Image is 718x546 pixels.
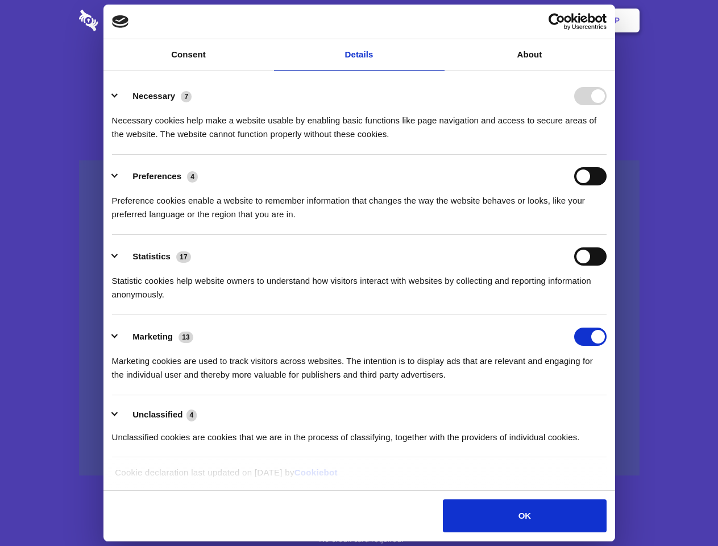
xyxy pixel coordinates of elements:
img: logo-wordmark-white-trans-d4663122ce5f474addd5e946df7df03e33cb6a1c49d2221995e7729f52c070b2.svg [79,10,176,31]
div: Necessary cookies help make a website usable by enabling basic functions like page navigation and... [112,105,607,141]
a: Wistia video thumbnail [79,160,640,476]
label: Necessary [132,91,175,101]
button: Preferences (4) [112,167,205,185]
div: Cookie declaration last updated on [DATE] by [106,466,612,488]
span: 4 [187,171,198,183]
h4: Auto-redaction of sensitive data, encrypted data sharing and self-destructing private chats. Shar... [79,104,640,141]
span: 13 [179,332,193,343]
a: Cookiebot [294,468,338,477]
button: Unclassified (4) [112,408,204,422]
span: 17 [176,251,191,263]
a: Details [274,39,445,71]
span: 7 [181,91,192,102]
div: Statistic cookies help website owners to understand how visitors interact with websites by collec... [112,266,607,301]
a: Usercentrics Cookiebot - opens in a new window [507,13,607,30]
span: 4 [186,409,197,421]
a: About [445,39,615,71]
label: Statistics [132,251,171,261]
h1: Eliminate Slack Data Loss. [79,51,640,92]
a: Login [516,3,565,38]
a: Pricing [334,3,383,38]
a: Contact [461,3,513,38]
label: Marketing [132,332,173,341]
button: OK [443,499,606,532]
div: Preference cookies enable a website to remember information that changes the way the website beha... [112,185,607,221]
button: Marketing (13) [112,328,201,346]
label: Preferences [132,171,181,181]
button: Necessary (7) [112,87,199,105]
iframe: Drift Widget Chat Controller [661,489,704,532]
div: Marketing cookies are used to track visitors across websites. The intention is to display ads tha... [112,346,607,382]
img: logo [112,15,129,28]
div: Unclassified cookies are cookies that we are in the process of classifying, together with the pro... [112,422,607,444]
button: Statistics (17) [112,247,198,266]
a: Consent [103,39,274,71]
